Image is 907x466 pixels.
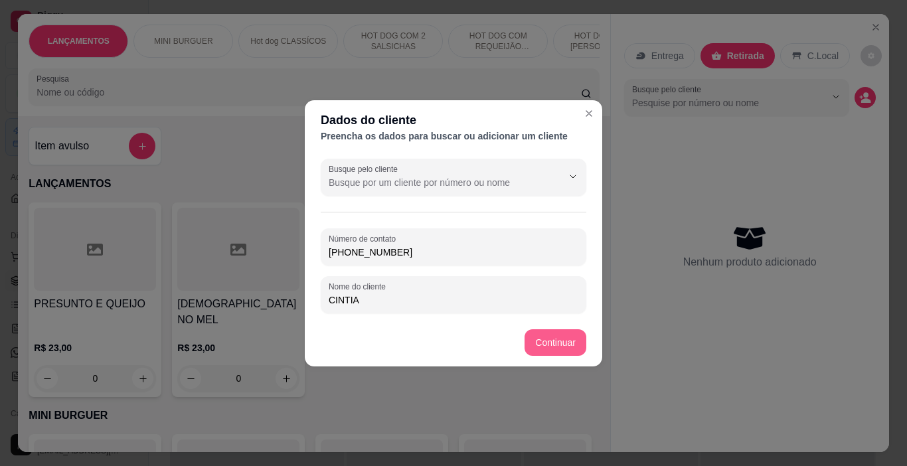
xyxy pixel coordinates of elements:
[525,329,586,356] button: Continuar
[329,246,578,259] input: Número de contato
[578,103,600,124] button: Close
[329,233,400,244] label: Número de contato
[329,176,541,189] input: Busque pelo cliente
[329,163,402,175] label: Busque pelo cliente
[329,293,578,307] input: Nome do cliente
[321,111,586,129] div: Dados do cliente
[321,129,586,143] div: Preencha os dados para buscar ou adicionar um cliente
[562,166,584,187] button: Show suggestions
[329,281,390,292] label: Nome do cliente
